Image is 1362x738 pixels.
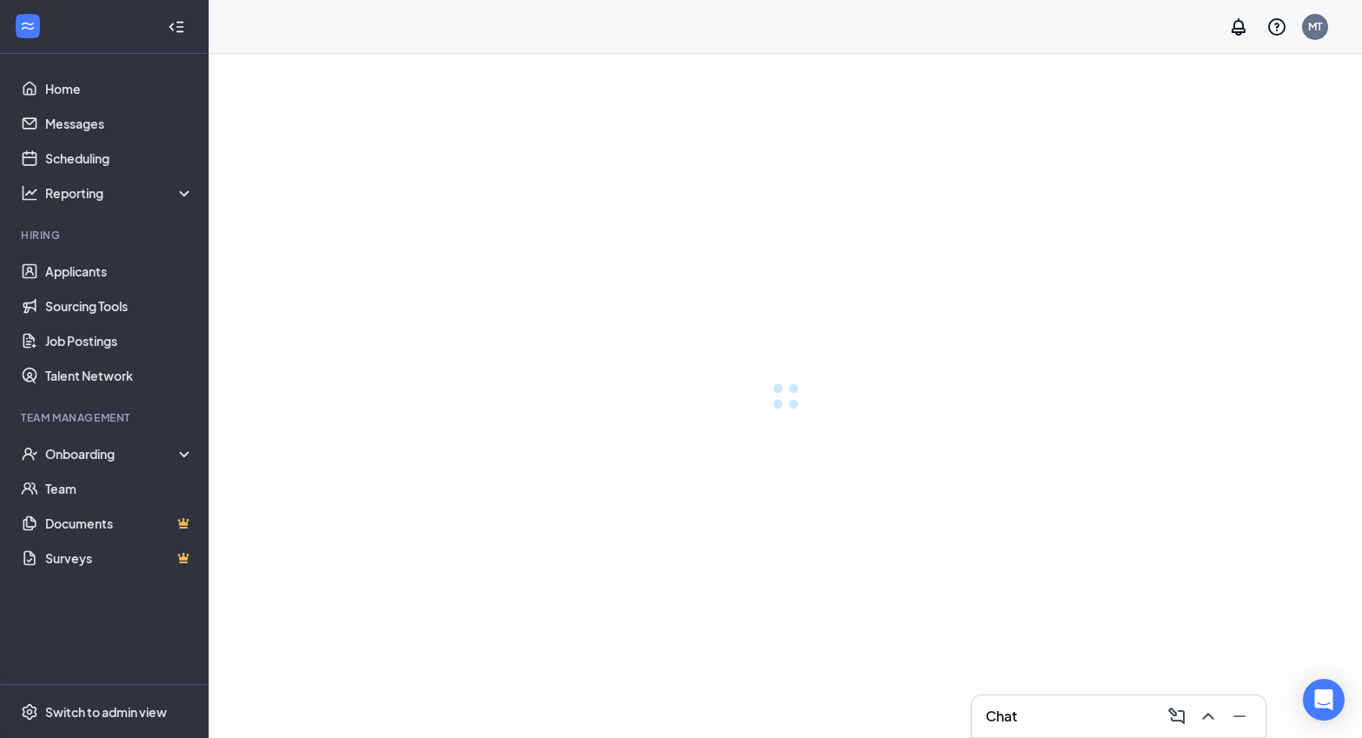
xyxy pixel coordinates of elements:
[21,445,38,462] svg: UserCheck
[45,184,195,202] div: Reporting
[45,506,194,541] a: DocumentsCrown
[45,141,194,176] a: Scheduling
[1166,706,1187,727] svg: ComposeMessage
[21,410,190,425] div: Team Management
[45,541,194,575] a: SurveysCrown
[1161,702,1189,730] button: ComposeMessage
[45,323,194,358] a: Job Postings
[45,703,167,721] div: Switch to admin view
[45,358,194,393] a: Talent Network
[45,71,194,106] a: Home
[1198,706,1219,727] svg: ChevronUp
[45,445,195,462] div: Onboarding
[21,184,38,202] svg: Analysis
[21,228,190,243] div: Hiring
[1229,706,1250,727] svg: Minimize
[1224,702,1252,730] button: Minimize
[986,707,1017,726] h3: Chat
[45,471,194,506] a: Team
[45,254,194,289] a: Applicants
[1193,702,1220,730] button: ChevronUp
[19,17,37,35] svg: WorkstreamLogo
[1303,679,1345,721] div: Open Intercom Messenger
[45,289,194,323] a: Sourcing Tools
[1228,17,1249,37] svg: Notifications
[1308,19,1322,34] div: MT
[45,106,194,141] a: Messages
[21,703,38,721] svg: Settings
[168,18,185,36] svg: Collapse
[1266,17,1287,37] svg: QuestionInfo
